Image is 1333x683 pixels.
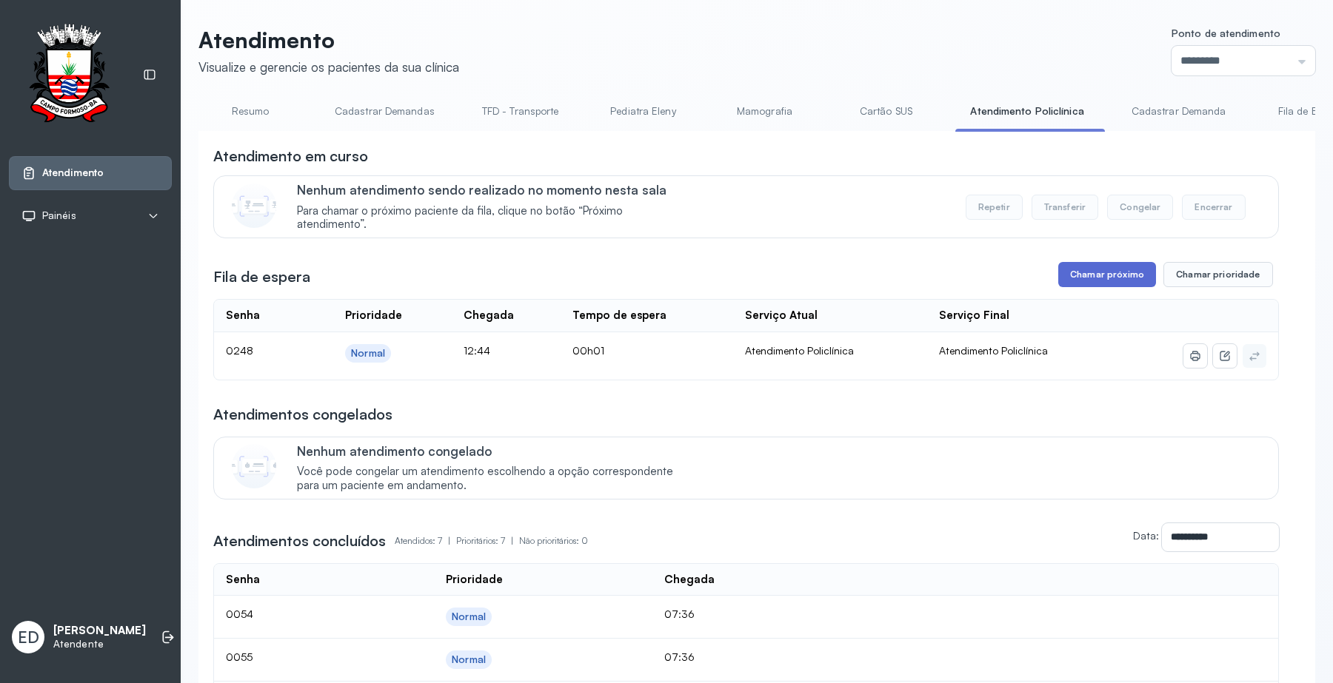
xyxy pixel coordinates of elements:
p: Atendimento [198,27,459,53]
button: Congelar [1107,195,1173,220]
a: TFD - Transporte [467,99,574,124]
span: | [448,535,450,546]
span: 00h01 [572,344,604,357]
a: Cadastrar Demanda [1117,99,1241,124]
p: Prioritários: 7 [456,531,519,551]
p: Não prioritários: 0 [519,531,588,551]
h3: Atendimento em curso [213,146,368,166]
a: Mamografia [712,99,816,124]
p: Atendidos: 7 [395,531,456,551]
div: Serviço Final [939,309,1009,323]
div: Normal [452,610,486,623]
p: Nenhum atendimento congelado [297,443,689,459]
a: Atendimento Policlínica [955,99,1098,124]
a: Cartão SUS [834,99,938,124]
div: Chegada [464,309,514,323]
h3: Fila de espera [213,266,310,287]
div: Normal [351,347,385,360]
h3: Atendimentos concluídos [213,531,386,551]
span: Atendimento [42,166,104,179]
button: Encerrar [1182,195,1245,220]
span: 0248 [226,344,253,357]
div: Chegada [664,573,715,587]
img: Imagem de CalloutCard [232,444,276,488]
a: Pediatra Eleny [591,99,695,124]
img: Imagem de CalloutCard [232,184,276,228]
span: Ponto de atendimento [1172,27,1280,39]
div: Normal [452,653,486,666]
div: Prioridade [446,573,503,587]
p: Atendente [53,638,146,650]
a: Cadastrar Demandas [320,99,450,124]
span: 07:36 [664,650,695,663]
span: | [511,535,513,546]
div: Atendimento Policlínica [745,344,915,357]
button: Chamar prioridade [1163,262,1273,287]
span: Você pode congelar um atendimento escolhendo a opção correspondente para um paciente em andamento. [297,465,689,493]
p: [PERSON_NAME] [53,624,146,638]
div: Prioridade [345,309,402,323]
div: Tempo de espera [572,309,666,323]
a: Atendimento [21,166,159,181]
div: Senha [226,309,260,323]
span: Atendimento Policlínica [939,344,1048,357]
span: 0055 [226,650,253,663]
img: Logotipo do estabelecimento [16,24,122,127]
button: Chamar próximo [1058,262,1156,287]
p: Nenhum atendimento sendo realizado no momento nesta sala [297,182,689,198]
div: Senha [226,573,260,587]
h3: Atendimentos congelados [213,404,392,425]
div: Visualize e gerencie os pacientes da sua clínica [198,59,459,75]
button: Transferir [1032,195,1099,220]
div: Serviço Atual [745,309,818,323]
span: 07:36 [664,608,695,620]
label: Data: [1133,529,1159,542]
button: Repetir [966,195,1023,220]
a: Resumo [198,99,302,124]
span: 0054 [226,608,253,620]
span: 12:44 [464,344,490,357]
span: Painéis [42,209,76,222]
span: Para chamar o próximo paciente da fila, clique no botão “Próximo atendimento”. [297,204,689,232]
